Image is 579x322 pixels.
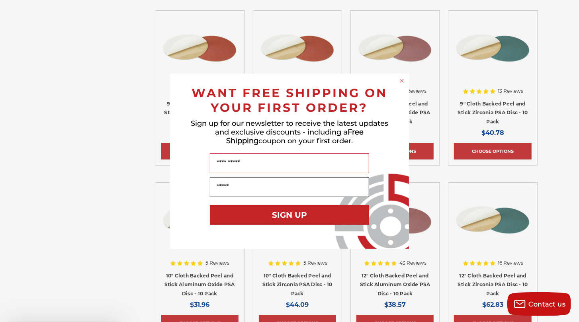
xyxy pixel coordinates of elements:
[210,205,369,225] button: SIGN UP
[398,77,406,85] button: Close dialog
[226,128,364,145] span: Free Shipping
[529,301,566,308] span: Contact us
[191,119,388,145] span: Sign up for our newsletter to receive the latest updates and exclusive discounts - including a co...
[507,292,571,316] button: Contact us
[192,86,387,115] span: WANT FREE SHIPPING ON YOUR FIRST ORDER?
